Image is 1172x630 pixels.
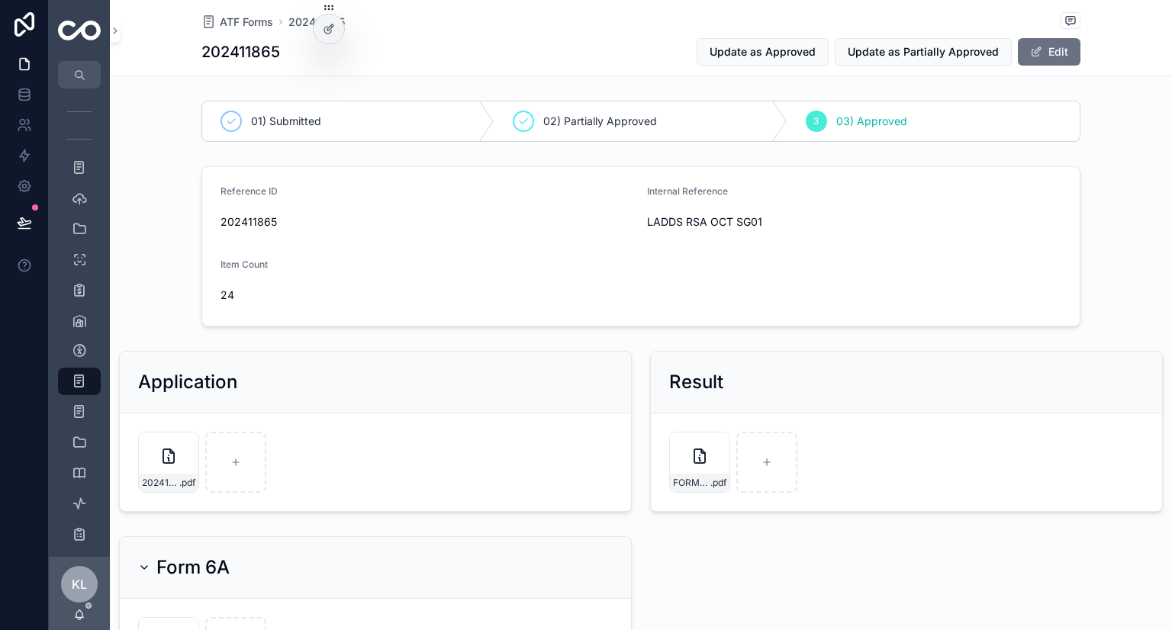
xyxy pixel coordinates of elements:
span: 02) Partially Approved [543,114,657,129]
div: scrollable content [49,88,110,557]
span: 202411865-FORM6PARTI-SUBMITTED-LADDS-RSA-OCT-SG01.pdf [142,477,179,489]
span: FORM6PARTI-APPROVED-LADDS-RSA-OCT-SG01 [673,477,710,489]
span: 03) Approved [836,114,907,129]
span: 3 [813,115,819,127]
h2: Result [669,370,723,394]
a: 202411865 [288,14,345,30]
span: 01) Submitted [251,114,321,129]
h1: 202411865 [201,41,280,63]
span: Item Count [221,259,268,270]
button: Edit [1018,38,1080,66]
span: Update as Approved [710,44,816,59]
span: Update as Partially Approved [848,44,999,59]
h2: Form 6A [156,555,230,580]
span: LADDS RSA OCT SG01 [647,214,1061,230]
span: ATF Forms [220,14,273,30]
h2: Application [138,370,237,394]
span: Internal Reference [647,185,728,197]
button: Update as Partially Approved [835,38,1012,66]
span: 202411865 [221,214,635,230]
span: 24 [221,288,234,303]
a: ATF Forms [201,14,273,30]
button: Update as Approved [697,38,829,66]
span: KL [72,575,87,593]
img: App logo [58,21,101,40]
span: .pdf [710,477,726,489]
span: .pdf [179,477,195,489]
span: Reference ID [221,185,278,197]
